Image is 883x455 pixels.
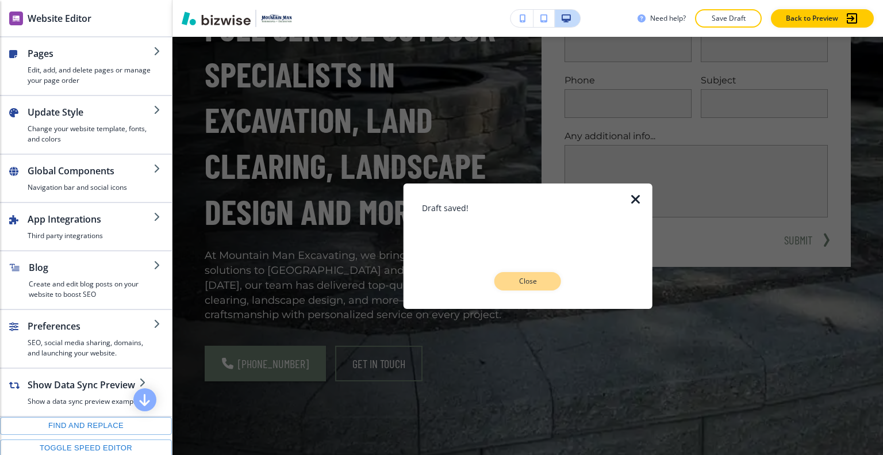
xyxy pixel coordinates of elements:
p: Save Draft [710,13,747,24]
h4: Show a data sync preview example [28,396,139,407]
img: Your Logo [261,14,292,22]
button: Save Draft [695,9,762,28]
p: Back to Preview [786,13,838,24]
h2: Update Style [28,105,153,119]
p: Close [509,276,546,286]
button: Close [494,272,561,290]
img: editor icon [9,12,23,25]
h4: Create and edit blog posts on your website to boost SEO [29,279,153,300]
h4: Edit, add, and delete pages or manage your page order [28,65,153,86]
button: Back to Preview [771,9,874,28]
h2: Show Data Sync Preview [28,378,139,392]
h2: Blog [29,261,153,274]
h4: Third party integrations [28,231,153,241]
h4: Change your website template, fonts, and colors [28,124,153,144]
img: Bizwise Logo [182,12,251,25]
h2: Global Components [28,164,153,178]
h4: Navigation bar and social icons [28,182,153,193]
h3: Need help? [650,13,686,24]
h2: App Integrations [28,212,153,226]
h4: SEO, social media sharing, domains, and launching your website. [28,338,153,358]
h2: Pages [28,47,153,60]
h2: Preferences [28,319,153,333]
h3: Draft saved! [422,201,634,213]
h2: Website Editor [28,12,91,25]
